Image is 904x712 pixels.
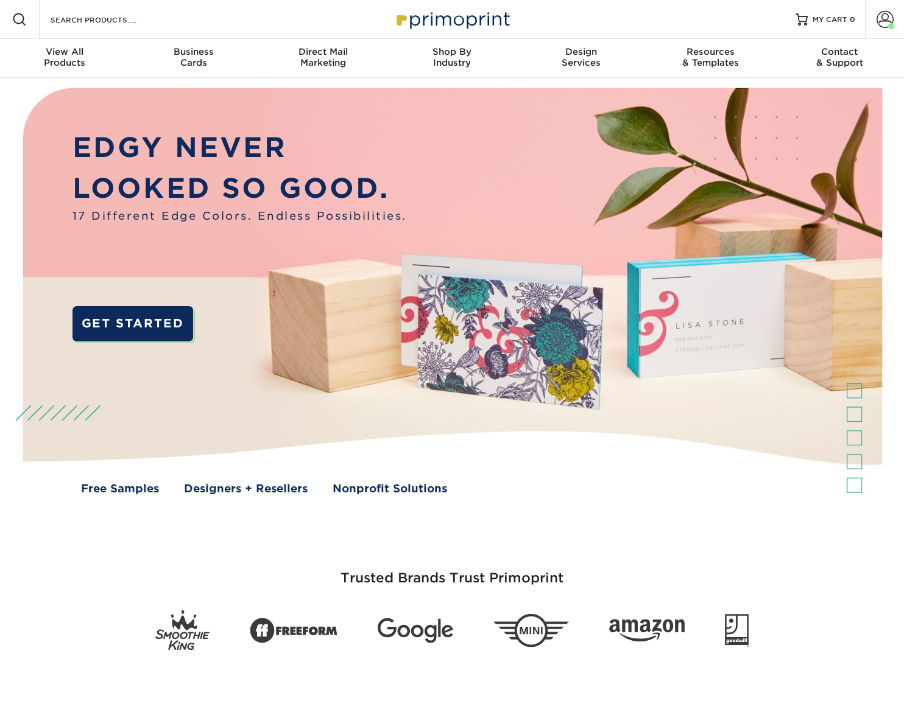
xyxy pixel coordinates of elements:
input: SEARCH PRODUCTS..... [49,12,168,27]
a: Contact& Support [775,39,904,78]
a: BusinessCards [129,39,258,78]
span: Shop By [387,46,517,57]
a: Designers + Resellers [184,481,308,497]
h3: Trusted Brands Trust Primoprint [96,541,808,601]
img: Mini [493,613,569,647]
img: Primoprint [391,6,513,32]
div: Industry [387,46,517,68]
a: Nonprofit Solutions [333,481,447,497]
img: Amazon [609,619,685,642]
a: GET STARTED [72,306,193,342]
div: & Templates [646,46,775,68]
div: Cards [129,46,258,68]
a: DesignServices [517,39,646,78]
div: Marketing [258,46,387,68]
div: & Support [775,46,904,68]
span: Business [129,46,258,57]
div: Services [517,46,646,68]
span: MY CART [813,15,847,25]
img: Google [378,618,453,643]
span: Resources [646,46,775,57]
a: Free Samples [81,481,159,497]
span: Contact [775,46,904,57]
span: 0 [850,15,855,24]
a: Resources& Templates [646,39,775,78]
img: Freeform [250,611,337,650]
span: Design [517,46,646,57]
p: LOOKED SO GOOD. [72,168,407,209]
a: Direct MailMarketing [258,39,387,78]
span: Direct Mail [258,46,387,57]
p: EDGY NEVER [72,127,407,168]
span: 17 Different Edge Colors. Endless Possibilities. [72,208,407,225]
a: Shop ByIndustry [387,39,517,78]
img: Goodwill [725,614,749,647]
img: Smoothie King [155,610,210,651]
